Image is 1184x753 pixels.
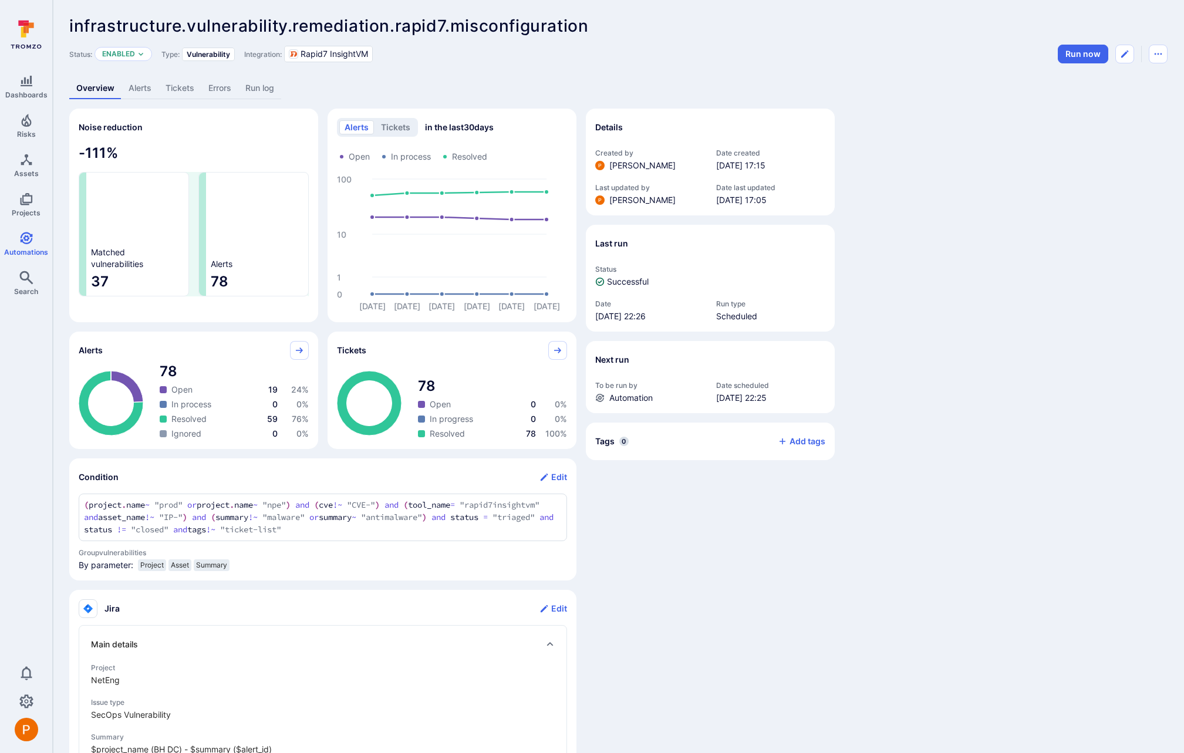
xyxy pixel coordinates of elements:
[595,238,628,249] h2: Last run
[91,709,555,721] span: ticket issue type
[545,428,567,438] span: 100 %
[296,428,309,438] span: 0 %
[1149,45,1168,63] button: Automation menu
[69,50,92,59] span: Status:
[391,151,431,163] span: In process
[79,345,103,356] span: Alerts
[595,161,605,170] img: ACg8ocICMCW9Gtmm-eRbQDunRucU07-w0qv-2qX63v-oG-s=s96-c
[595,183,704,192] span: Last updated by
[158,77,201,99] a: Tickets
[171,384,193,396] span: Open
[586,423,835,460] div: Collapse tags
[79,144,309,163] span: -111 %
[349,151,370,163] span: Open
[137,50,144,58] button: Expand dropdown
[531,414,536,424] span: 0
[5,90,48,99] span: Dashboards
[609,194,676,206] span: [PERSON_NAME]
[272,399,278,409] span: 0
[595,299,704,308] span: Date
[595,195,605,205] div: Peter Baker
[716,310,825,322] span: Scheduled
[161,50,180,59] span: Type:
[716,381,825,390] span: Date scheduled
[595,148,704,157] span: Created by
[526,428,536,438] span: 78
[716,194,825,206] span: [DATE] 17:05
[91,247,143,270] span: Matched vulnerabilities
[534,301,560,311] text: [DATE]
[539,468,567,487] button: Edit
[595,435,615,447] h2: Tags
[140,560,164,570] span: Project
[12,208,41,217] span: Projects
[337,272,341,282] text: 1
[171,560,189,570] span: Asset
[301,48,368,60] span: Rapid7 InsightVM
[79,548,567,557] span: Group vulnerabilities
[609,160,676,171] span: [PERSON_NAME]
[292,414,309,424] span: 76 %
[1115,45,1134,63] button: Edit automation
[607,276,649,288] span: Successful
[716,148,825,157] span: Date created
[182,48,235,61] div: Vulnerability
[430,399,451,410] span: Open
[91,732,555,741] span: Summary
[238,77,281,99] a: Run log
[359,301,386,311] text: [DATE]
[291,384,309,394] span: 24 %
[464,301,490,311] text: [DATE]
[619,437,629,446] span: 0
[69,458,576,580] section: Condition widget
[211,272,303,291] span: 78
[595,310,704,322] span: [DATE] 22:26
[716,392,825,404] span: [DATE] 22:25
[586,109,835,215] section: Details widget
[91,635,555,654] div: Main details
[430,428,465,440] span: Resolved
[102,49,135,59] button: Enabled
[531,399,536,409] span: 0
[595,381,704,390] span: To be run by
[79,559,133,576] span: By parameter:
[425,121,494,133] span: in the last 30 days
[91,639,138,650] span: Main details
[272,428,278,438] span: 0
[296,399,309,409] span: 0 %
[84,499,562,536] textarea: Add condition
[555,399,567,409] span: 0 %
[69,16,588,36] span: infrastructure.vulnerability.remediation.rapid7.misconfiguration
[328,332,576,449] div: Tickets pie widget
[91,698,555,707] span: Issue type
[171,399,211,410] span: In process
[15,718,38,741] div: Peter Baker
[337,345,366,356] span: Tickets
[328,109,576,322] div: Alerts/Tickets trend
[595,354,629,366] h2: Next run
[586,341,835,413] section: Next run widget
[716,160,825,171] span: [DATE] 17:15
[171,413,207,425] span: Resolved
[452,151,487,163] span: Resolved
[539,599,567,618] button: Edit
[337,229,346,239] text: 10
[211,258,232,270] span: Alerts
[376,120,416,134] button: tickets
[69,77,1168,99] div: Automation tabs
[555,414,567,424] span: 0 %
[14,169,39,178] span: Assets
[498,301,525,311] text: [DATE]
[69,332,318,449] div: Alerts pie widget
[418,377,567,396] span: total
[595,121,623,133] h2: Details
[171,428,201,440] span: Ignored
[91,272,184,291] span: 37
[595,161,605,170] div: Peter Baker
[337,289,342,299] text: 0
[337,174,352,184] text: 100
[15,718,38,741] img: ACg8ocICMCW9Gtmm-eRbQDunRucU07-w0qv-2qX63v-oG-s=s96-c
[69,77,122,99] a: Overview
[429,301,455,311] text: [DATE]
